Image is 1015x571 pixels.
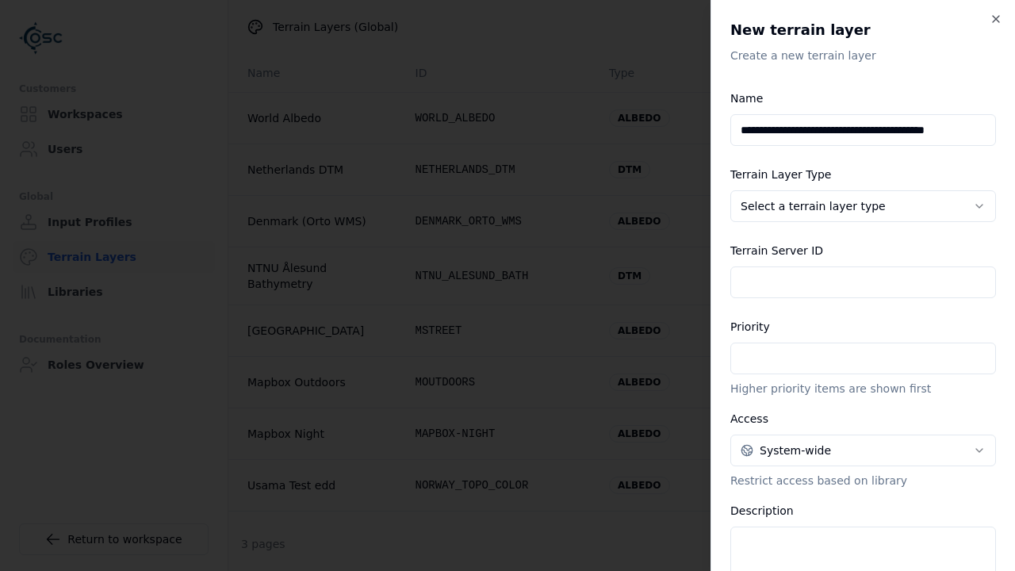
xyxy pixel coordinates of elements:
p: Higher priority items are shown first [730,381,996,397]
p: Restrict access based on library [730,473,996,489]
label: Priority [730,320,770,333]
h2: New terrain layer [730,19,996,41]
label: Access [730,412,768,425]
label: Name [730,92,763,105]
label: Terrain Layer Type [730,168,831,181]
label: Terrain Server ID [730,244,823,257]
p: Create a new terrain layer [730,48,996,63]
label: Description [730,504,794,517]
